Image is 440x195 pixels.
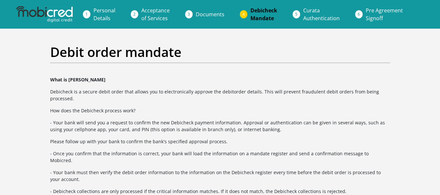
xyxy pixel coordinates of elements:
[196,11,224,18] span: Documents
[16,6,72,22] img: mobicred logo
[136,4,175,25] a: Acceptanceof Services
[50,107,390,114] p: How does the Debicheck process work?
[303,7,340,22] span: Curata Authentication
[50,150,390,164] p: - Once you confirm that the information is correct, your bank will load the information on a mand...
[88,4,121,25] a: PersonalDetails
[50,169,390,183] p: - Your bank must then verify the debit order information to the information on the Debicheck regi...
[250,7,277,22] span: Debicheck Mandate
[245,4,282,25] a: DebicheckMandate
[50,138,390,145] p: Please follow up with your bank to confirm the bank's specified approval process.
[191,8,230,21] a: Documents
[50,88,390,102] p: Debicheck is a secure debit order that allows you to electronically approve the debitorder detail...
[50,77,106,83] b: What is [PERSON_NAME]
[366,7,403,22] span: Pre Agreement Signoff
[50,188,390,195] p: - Debicheck collections are only processed if the critical information matches. If it does not ma...
[298,4,345,25] a: CurataAuthentication
[141,7,170,22] span: Acceptance of Services
[50,44,390,60] h2: Debit order mandate
[361,4,408,25] a: Pre AgreementSignoff
[93,7,115,22] span: Personal Details
[50,119,390,133] p: - Your bank will send you a request to confirm the new Debicheck payment information. Approval or...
